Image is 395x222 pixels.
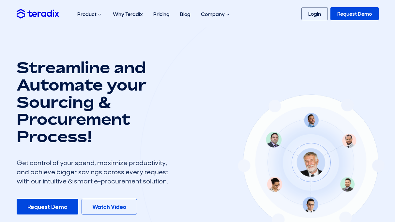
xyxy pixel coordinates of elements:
[17,59,173,145] h1: Streamline and Automate your Sourcing & Procurement Process!
[108,4,148,25] a: Why Teradix
[196,4,236,25] div: Company
[17,9,59,18] img: Teradix logo
[175,4,196,25] a: Blog
[330,7,379,20] a: Request Demo
[17,158,173,186] div: Get control of your spend, maximize productivity, and achieve bigger savings across every request...
[148,4,175,25] a: Pricing
[92,203,126,211] b: Watch Video
[17,199,78,214] a: Request Demo
[82,199,137,214] a: Watch Video
[301,7,328,20] a: Login
[72,4,108,25] div: Product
